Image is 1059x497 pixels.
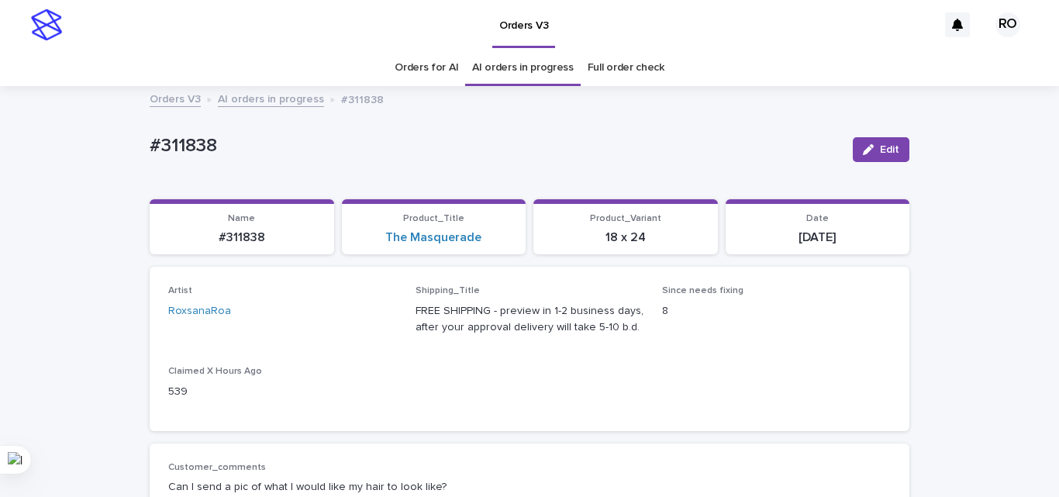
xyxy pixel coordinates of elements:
[168,367,262,376] span: Claimed X Hours Ago
[168,384,397,400] p: 539
[735,230,901,245] p: [DATE]
[168,479,891,495] p: Can I send a pic of what I would like my hair to look like?
[341,90,384,107] p: #311838
[168,286,192,295] span: Artist
[403,214,464,223] span: Product_Title
[662,303,891,319] p: 8
[31,9,62,40] img: stacker-logo-s-only.png
[150,89,201,107] a: Orders V3
[806,214,829,223] span: Date
[588,50,664,86] a: Full order check
[880,144,899,155] span: Edit
[395,50,458,86] a: Orders for AI
[662,286,743,295] span: Since needs fixing
[150,135,840,157] p: #311838
[168,463,266,472] span: Customer_comments
[472,50,574,86] a: AI orders in progress
[159,230,325,245] p: #311838
[543,230,709,245] p: 18 x 24
[218,89,324,107] a: AI orders in progress
[853,137,909,162] button: Edit
[995,12,1020,37] div: RO
[168,303,231,319] a: RoxsanaRoa
[590,214,661,223] span: Product_Variant
[416,303,644,336] p: FREE SHIPPING - preview in 1-2 business days, after your approval delivery will take 5-10 b.d.
[416,286,480,295] span: Shipping_Title
[228,214,255,223] span: Name
[385,230,481,245] a: The Masquerade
